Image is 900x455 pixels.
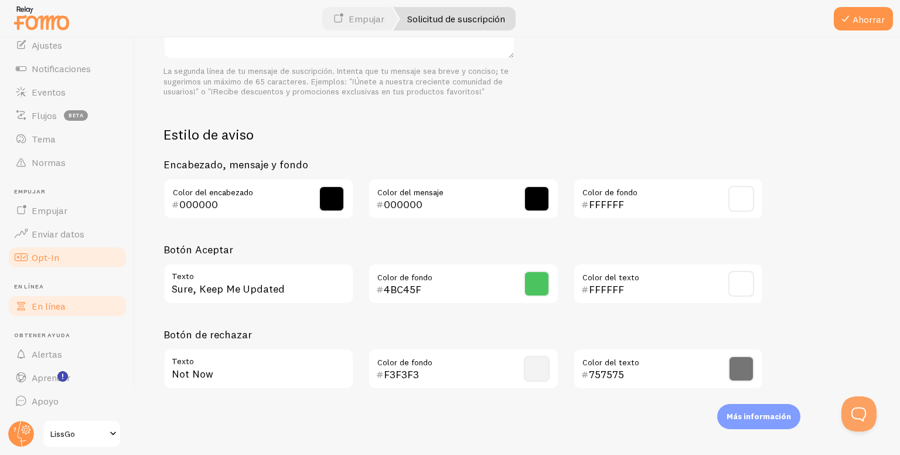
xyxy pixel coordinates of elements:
font: Notificaciones [32,63,91,74]
font: Encabezado, mensaje y fondo [163,158,308,171]
font: Obtener ayuda [14,331,70,339]
a: En línea [7,294,128,318]
font: Flujos [32,110,57,121]
a: Opt-In [7,246,128,269]
a: Alertas [7,342,128,366]
font: Estilo de aviso [163,125,254,143]
font: Empujar [14,188,46,195]
a: Aprender [7,366,128,389]
a: LissGo [42,420,121,448]
font: Ajustes [32,39,62,51]
iframe: Ayuda Scout Beacon - Abierto [841,396,877,432]
font: Eventos [32,86,66,98]
a: Tema [7,127,128,151]
font: En línea [14,283,43,290]
font: Empujar [32,205,67,216]
a: Eventos [7,80,128,104]
svg: <p>Watch New Feature Tutorials!</p> [57,371,68,382]
font: Texto [172,271,194,281]
font: En línea [32,300,66,312]
font: Opt-In [32,252,59,263]
img: fomo-relay-logo-orange.svg [12,3,71,33]
font: Enviar datos [32,228,84,240]
a: Ajustes [7,33,128,57]
a: Notificaciones [7,57,128,80]
font: Botón de rechazar [163,328,252,341]
font: Normas [32,157,66,168]
font: Apoyo [32,395,59,407]
font: Aprender [32,372,70,383]
font: La segunda línea de tu mensaje de suscripción. Intenta que tu mensaje sea breve y conciso; te sug... [163,66,509,97]
a: Empujar [7,199,128,222]
a: Normas [7,151,128,174]
div: Más información [717,404,800,429]
font: beta [69,112,84,118]
a: Apoyo [7,389,128,413]
font: Texto [172,356,194,366]
font: Botón Aceptar [163,243,233,256]
font: Tema [32,133,56,145]
font: LissGo [50,429,75,439]
a: Flujos beta [7,104,128,127]
font: Más información [727,412,791,421]
font: Alertas [32,348,62,360]
a: Enviar datos [7,222,128,246]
